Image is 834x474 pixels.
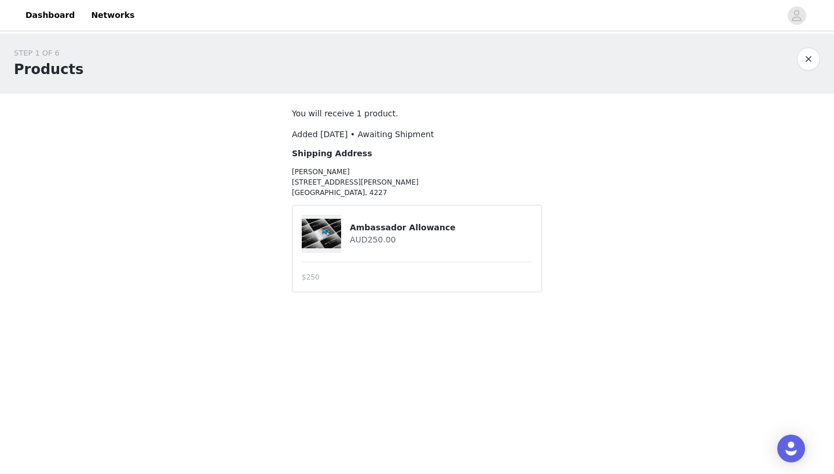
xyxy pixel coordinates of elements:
div: avatar [791,6,802,25]
div: STEP 1 OF 6 [14,47,83,59]
img: Ambassador Allowance [302,219,341,248]
h1: Products [14,59,83,80]
a: Dashboard [19,2,82,28]
h4: AUD250.00 [350,234,532,246]
span: Added [DATE] • Awaiting Shipment [292,130,434,139]
p: You will receive 1 product. [292,108,542,120]
h4: Shipping Address [292,148,542,160]
h4: Ambassador Allowance [350,222,532,234]
span: $250 [302,272,320,282]
p: [PERSON_NAME] [STREET_ADDRESS][PERSON_NAME] [GEOGRAPHIC_DATA], 4227 [292,167,542,198]
a: Networks [84,2,141,28]
div: Open Intercom Messenger [777,435,805,462]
